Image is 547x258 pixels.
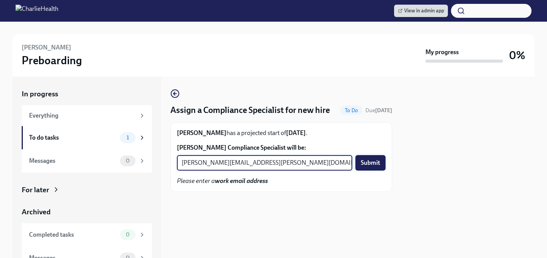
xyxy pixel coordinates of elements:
em: Please enter a [177,177,268,185]
input: Enter their work email address [177,155,352,171]
div: For later [22,185,49,195]
a: Archived [22,207,152,217]
span: 0 [121,232,134,237]
span: Submit [361,159,380,167]
a: To do tasks1 [22,126,152,149]
strong: My progress [425,48,459,56]
button: Submit [355,155,386,171]
span: View in admin app [398,7,444,15]
a: Everything [22,105,152,126]
p: has a projected start of . [177,129,386,137]
strong: work email address [215,177,268,185]
h4: Assign a Compliance Specialist for new hire [170,104,330,116]
span: To Do [340,108,362,113]
a: Messages0 [22,149,152,173]
img: CharlieHealth [15,5,58,17]
h6: [PERSON_NAME] [22,43,71,52]
span: Due [365,107,392,114]
a: Completed tasks0 [22,223,152,246]
a: View in admin app [394,5,448,17]
h3: 0% [509,48,525,62]
div: Completed tasks [29,231,117,239]
a: For later [22,185,152,195]
strong: [DATE] [286,129,306,137]
span: September 16th, 2025 09:00 [365,107,392,114]
div: Messages [29,157,117,165]
label: [PERSON_NAME] Compliance Specialist will be: [177,144,386,152]
div: Everything [29,111,135,120]
a: In progress [22,89,152,99]
span: 1 [122,135,134,140]
div: To do tasks [29,133,117,142]
span: 0 [121,158,134,164]
strong: [DATE] [375,107,392,114]
strong: [PERSON_NAME] [177,129,226,137]
h3: Preboarding [22,53,82,67]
